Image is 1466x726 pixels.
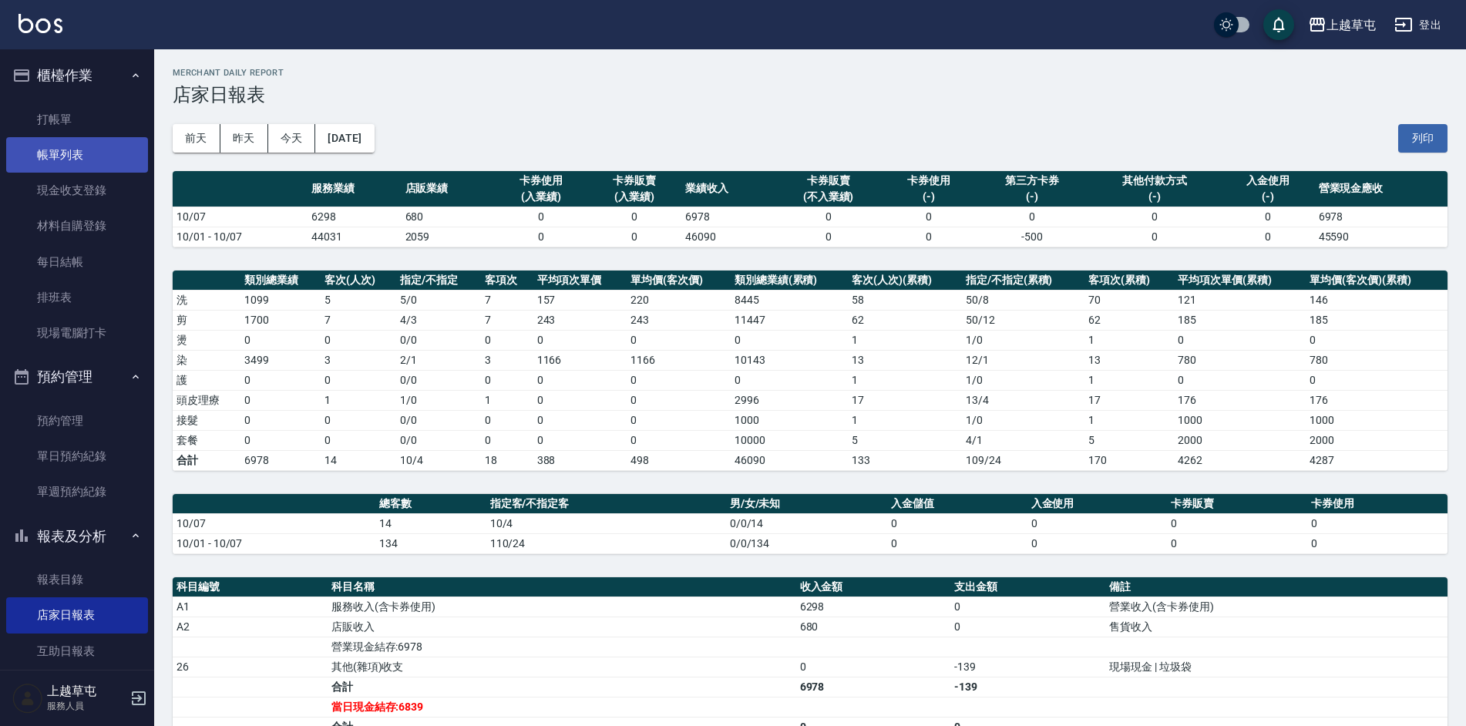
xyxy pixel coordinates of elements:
th: 客次(人次) [321,271,396,291]
a: 互助日報表 [6,634,148,669]
td: 46090 [681,227,775,247]
td: 0 [975,207,1088,227]
div: (-) [979,189,1084,205]
td: 7 [481,290,533,310]
td: 服務收入(含卡券使用) [328,597,796,617]
td: 5 / 0 [396,290,481,310]
td: 0 [1027,513,1168,533]
td: 0 [731,370,849,390]
td: 0 [240,330,321,350]
td: 0 [321,370,396,390]
p: 服務人員 [47,699,126,713]
h5: 上越草屯 [47,684,126,699]
td: 現場現金 | 垃圾袋 [1105,657,1448,677]
th: 科目編號 [173,577,328,597]
div: (入業績) [499,189,584,205]
td: 1 / 0 [962,370,1084,390]
td: 1 [321,390,396,410]
td: 26 [173,657,328,677]
td: 5 [321,290,396,310]
th: 平均項次單價(累積) [1174,271,1306,291]
td: 780 [1174,350,1306,370]
td: 套餐 [173,430,240,450]
td: 6978 [681,207,775,227]
td: 售貨收入 [1105,617,1448,637]
td: 6978 [1315,207,1448,227]
td: 13 [1084,350,1174,370]
td: 3499 [240,350,321,370]
td: 243 [533,310,627,330]
td: 0 [240,370,321,390]
td: 0 [627,330,731,350]
td: 0 [882,227,975,247]
button: 今天 [268,124,316,153]
td: 185 [1174,310,1306,330]
td: 62 [1084,310,1174,330]
td: 62 [848,310,961,330]
table: a dense table [173,494,1448,554]
td: 170 [1084,450,1174,470]
td: 0 [481,430,533,450]
td: 5 [848,430,961,450]
div: (-) [1225,189,1310,205]
td: 營業現金結存:6978 [328,637,796,657]
td: 3 [481,350,533,370]
td: 0 [627,370,731,390]
a: 單週預約紀錄 [6,474,148,509]
td: 0 [1167,513,1307,533]
a: 店家日報表 [6,597,148,633]
td: 2996 [731,390,849,410]
a: 打帳單 [6,102,148,137]
table: a dense table [173,271,1448,471]
td: 0 [1174,330,1306,350]
td: 0 [1306,330,1448,350]
td: 50 / 8 [962,290,1084,310]
div: 卡券販賣 [778,173,878,189]
th: 服務業績 [308,171,401,207]
td: 1099 [240,290,321,310]
td: 176 [1174,390,1306,410]
td: 2000 [1174,430,1306,450]
td: 0 [1088,227,1221,247]
td: 50 / 12 [962,310,1084,330]
td: 1166 [627,350,731,370]
div: 卡券販賣 [592,173,678,189]
td: 1 [848,370,961,390]
td: 0 [588,227,681,247]
td: 44031 [308,227,401,247]
td: 其他(雜項)收支 [328,657,796,677]
td: 0 [240,410,321,430]
a: 帳單列表 [6,137,148,173]
td: 1 [848,410,961,430]
button: [DATE] [315,124,374,153]
td: 0 [882,207,975,227]
div: 上越草屯 [1326,15,1376,35]
td: 營業收入(含卡券使用) [1105,597,1448,617]
th: 類別總業績(累積) [731,271,849,291]
div: 其他付款方式 [1092,173,1217,189]
td: 0 [588,207,681,227]
div: (入業績) [592,189,678,205]
td: 0 [1174,370,1306,390]
td: 0 [950,597,1105,617]
td: 0 [321,430,396,450]
a: 報表目錄 [6,562,148,597]
div: (-) [1092,189,1217,205]
th: 卡券販賣 [1167,494,1307,514]
td: 洗 [173,290,240,310]
td: 1 [1084,330,1174,350]
th: 單均價(客次價)(累積) [1306,271,1448,291]
td: 0 [775,227,882,247]
td: 0 [627,430,731,450]
td: 498 [627,450,731,470]
td: 0 [240,430,321,450]
a: 現場電腦打卡 [6,315,148,351]
td: 4 / 3 [396,310,481,330]
td: 680 [796,617,951,637]
td: 58 [848,290,961,310]
table: a dense table [173,171,1448,247]
td: 18 [481,450,533,470]
td: 109/24 [962,450,1084,470]
td: 剪 [173,310,240,330]
td: 7 [481,310,533,330]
